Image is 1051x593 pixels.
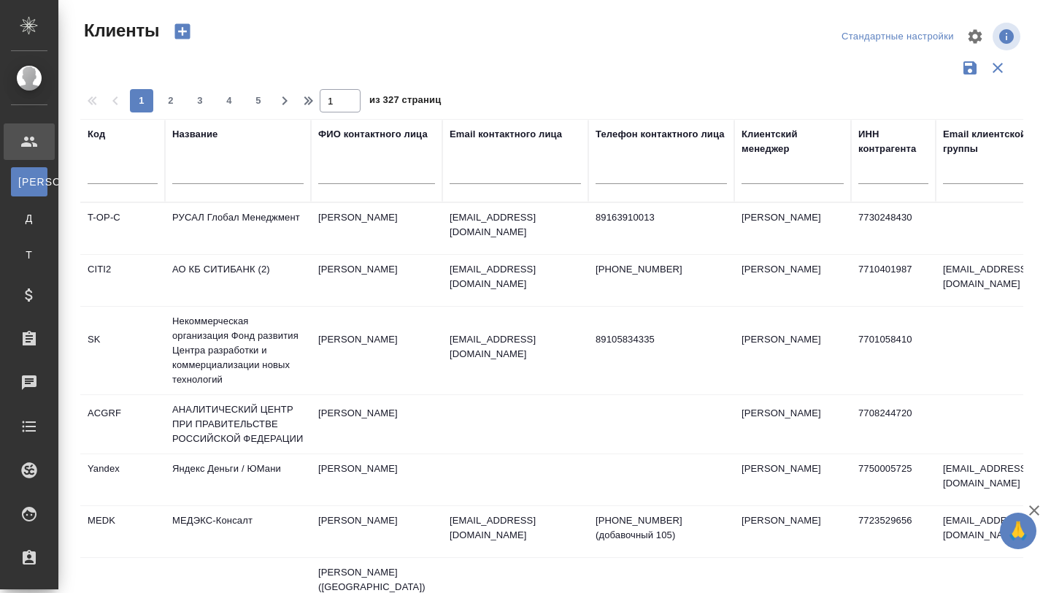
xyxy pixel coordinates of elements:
p: [EMAIL_ADDRESS][DOMAIN_NAME] [450,210,581,240]
button: 🙏 [1000,513,1036,549]
p: 89105834335 [596,332,727,347]
span: Т [18,248,40,262]
span: 4 [217,93,241,108]
span: 3 [188,93,212,108]
button: 3 [188,89,212,112]
span: Д [18,211,40,226]
span: [PERSON_NAME] [18,175,40,189]
span: из 327 страниц [369,91,441,112]
td: ACGRF [80,399,165,450]
span: 🙏 [1006,516,1031,546]
p: 89163910013 [596,210,727,225]
span: Посмотреть информацию [993,23,1023,50]
td: [PERSON_NAME] [311,454,442,505]
div: Email контактного лица [450,127,562,142]
div: Телефон контактного лица [596,127,725,142]
button: Сохранить фильтры [956,54,984,82]
div: ФИО контактного лица [318,127,428,142]
p: [EMAIL_ADDRESS][DOMAIN_NAME] [450,332,581,361]
td: CITI2 [80,255,165,306]
td: MEDK [80,506,165,557]
td: [PERSON_NAME] [734,203,851,254]
td: SK [80,325,165,376]
p: [EMAIL_ADDRESS][DOMAIN_NAME] [450,262,581,291]
button: 4 [217,89,241,112]
div: ИНН контрагента [858,127,928,156]
td: РУСАЛ Глобал Менеджмент [165,203,311,254]
td: 7750005725 [851,454,936,505]
button: 2 [159,89,182,112]
a: [PERSON_NAME] [11,167,47,196]
td: АНАЛИТИЧЕСКИЙ ЦЕНТР ПРИ ПРАВИТЕЛЬСТВЕ РОССИЙСКОЙ ФЕДЕРАЦИИ [165,395,311,454]
td: 7723529656 [851,506,936,557]
td: Yandex [80,454,165,505]
td: T-OP-C [80,203,165,254]
td: [PERSON_NAME] [311,506,442,557]
span: Настроить таблицу [958,19,993,54]
div: Код [88,127,105,142]
td: Некоммерческая организация Фонд развития Центра разработки и коммерциализации новых технологий [165,307,311,394]
td: 7730248430 [851,203,936,254]
td: 7701058410 [851,325,936,376]
td: [PERSON_NAME] [734,325,851,376]
p: [PHONE_NUMBER] (добавочный 105) [596,513,727,543]
button: Сбросить фильтры [984,54,1012,82]
a: Д [11,204,47,233]
td: [PERSON_NAME] [311,399,442,450]
span: Клиенты [80,19,159,42]
td: АО КБ СИТИБАНК (2) [165,255,311,306]
div: split button [838,26,958,48]
button: 5 [247,89,270,112]
div: Название [172,127,217,142]
a: Т [11,240,47,269]
td: [PERSON_NAME] [734,255,851,306]
div: Клиентский менеджер [742,127,844,156]
td: [PERSON_NAME] [734,454,851,505]
td: [PERSON_NAME] [311,325,442,376]
td: МЕДЭКС-Консалт [165,506,311,557]
td: 7708244720 [851,399,936,450]
td: [PERSON_NAME] [734,506,851,557]
span: 2 [159,93,182,108]
td: [PERSON_NAME] [734,399,851,450]
td: [PERSON_NAME] [311,203,442,254]
button: Создать [165,19,200,44]
td: [PERSON_NAME] [311,255,442,306]
p: [PHONE_NUMBER] [596,262,727,277]
span: 5 [247,93,270,108]
td: 7710401987 [851,255,936,306]
td: Яндекс Деньги / ЮМани [165,454,311,505]
p: [EMAIL_ADDRESS][DOMAIN_NAME] [450,513,581,543]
